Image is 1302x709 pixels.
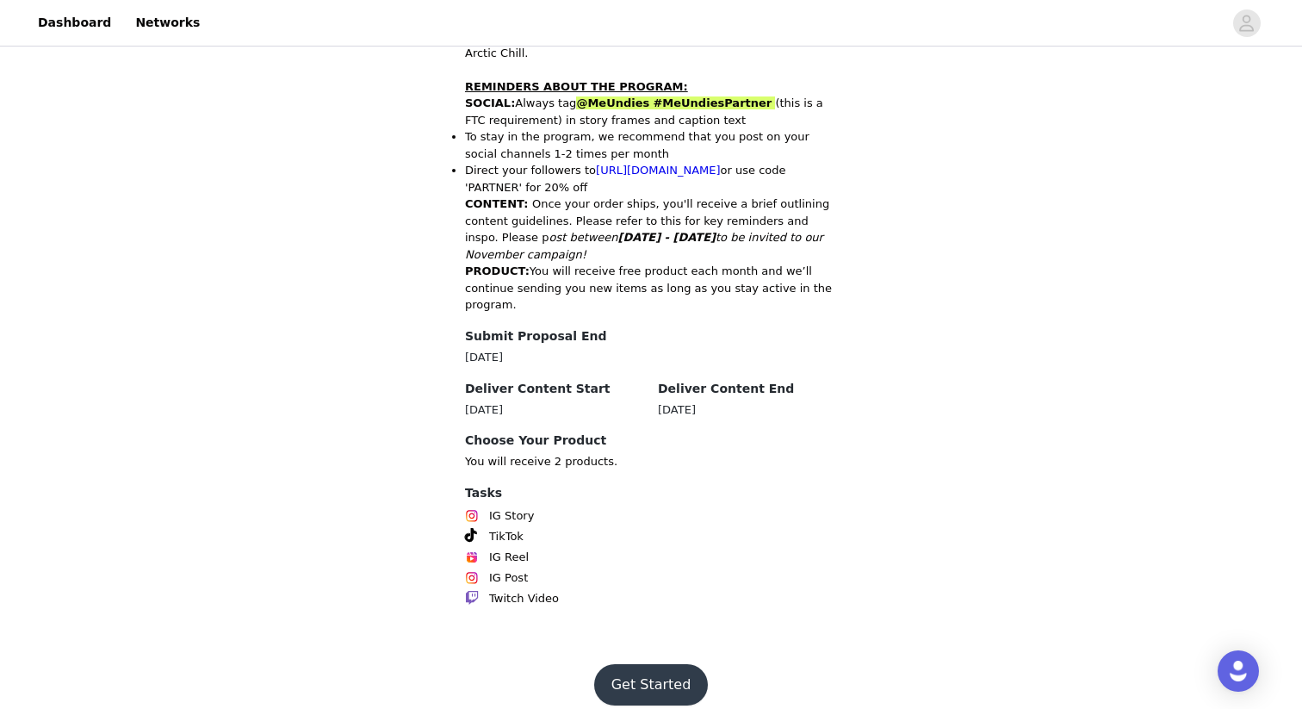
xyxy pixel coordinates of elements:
p: You will receive free product each month and we’ll continue sending you new items as long as you ... [465,263,837,314]
p: Always tag (this is a FTC requirement) in story frames and caption text [465,95,837,128]
div: [DATE] [465,349,644,366]
div: avatar [1238,9,1255,37]
li: Direct your followers to or use code 'PARTNER' for 20% off [465,162,837,196]
img: Instagram Reels Icon [465,550,479,564]
h4: Choose Your Product [465,432,837,450]
span: IG Post [489,569,528,587]
a: [URL][DOMAIN_NAME] [596,164,721,177]
div: [DATE] [658,401,837,419]
div: Open Intercom Messenger [1218,650,1259,692]
p: Once your order ships, you'll receive a brief outlining content guidelines. Please refer to this ... [465,196,837,263]
button: Get Started [594,664,709,706]
em: ost between to be invited to our November campaign! [465,231,823,261]
strong: : [511,96,515,109]
span: IG Story [489,507,534,525]
h4: Tasks [465,484,837,502]
img: Instagram Icon [465,571,479,585]
strong: [DATE] - [DATE] [618,231,716,244]
span: TikTok [489,528,524,545]
strong: SOCIAL [465,96,511,109]
h4: Deliver Content End [658,380,837,398]
strong: REMINDERS ABOUT THE PROGRAM: [465,80,688,93]
h4: Submit Proposal End [465,327,644,345]
strong: #MeUndiesPartner [653,96,772,109]
strong: CONTENT: [465,197,528,210]
p: You will receive 2 products. [465,453,837,470]
img: Instagram Icon [465,509,479,523]
span: Twitch Video [489,590,559,607]
div: [DATE] [465,401,644,419]
h4: Deliver Content Start [465,380,644,398]
a: Networks [125,3,210,42]
strong: @MeUndies [576,96,649,109]
li: To stay in the program, we recommend that you post on your social channels 1-2 times per month [465,128,837,162]
span: IG Reel [489,549,529,566]
a: Dashboard [28,3,121,42]
strong: PRODUCT: [465,264,530,277]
